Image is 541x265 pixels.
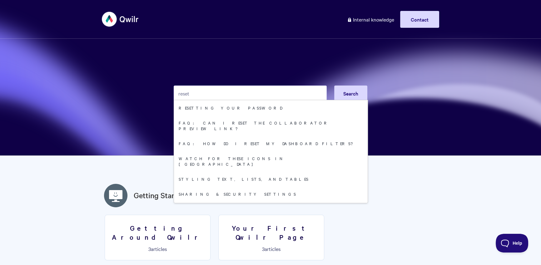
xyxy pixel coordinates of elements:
[105,215,211,260] a: Getting Around Qwilr 3articles
[343,90,358,97] span: Search
[262,245,265,252] span: 3
[174,151,368,171] a: Watch for these icons in [GEOGRAPHIC_DATA]
[174,100,368,115] a: Resetting your password
[400,11,439,28] a: Contact
[174,86,327,101] input: Search the knowledge base
[222,246,320,252] p: articles
[222,223,320,241] h3: Your First Qwilr Page
[109,246,206,252] p: articles
[102,7,139,31] img: Qwilr Help Center
[134,190,185,201] a: Getting Started
[148,245,151,252] span: 3
[218,215,324,260] a: Your First Qwilr Page 3articles
[496,234,529,253] iframe: Toggle Customer Support
[174,171,368,186] a: Styling text, lists, and tables
[174,115,368,136] a: FAQ: Can I reset the Collaborator preview link?
[109,223,206,241] h3: Getting Around Qwilr
[334,86,367,101] button: Search
[174,136,368,151] a: FAQ: How do I reset my dashboard filters?
[174,186,368,201] a: Sharing & Security Settings
[342,11,399,28] a: Internal knowledge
